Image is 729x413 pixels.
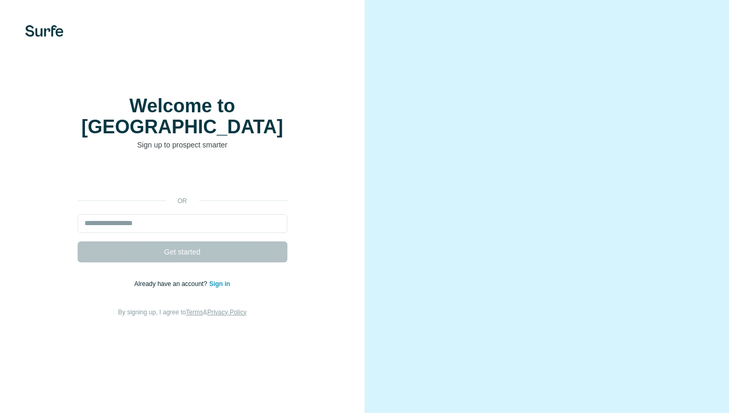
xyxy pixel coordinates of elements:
h1: Welcome to [GEOGRAPHIC_DATA] [78,96,287,137]
iframe: Sign in with Google Button [72,166,293,189]
p: or [166,196,199,206]
a: Terms [186,309,203,316]
a: Privacy Policy [207,309,246,316]
span: By signing up, I agree to & [118,309,246,316]
p: Sign up to prospect smarter [78,140,287,150]
img: Surfe's logo [25,25,63,37]
a: Sign in [209,280,230,288]
span: Already have an account? [134,280,209,288]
